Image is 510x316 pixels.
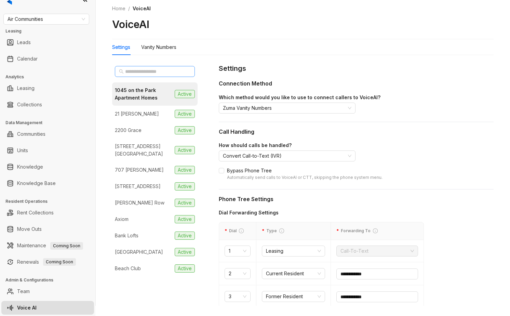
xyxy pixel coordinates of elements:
[115,110,159,118] div: 21 [PERSON_NAME]
[1,52,94,66] li: Calendar
[115,232,138,239] div: Bank Lofts
[175,264,195,273] span: Active
[133,5,151,11] span: VoiceAI
[1,36,94,49] li: Leads
[115,143,172,158] div: [STREET_ADDRESS][GEOGRAPHIC_DATA]
[266,291,321,302] span: Former Resident
[115,166,164,174] div: 707 [PERSON_NAME]
[219,128,494,136] div: Call Handling
[111,5,127,12] a: Home
[229,291,246,302] span: 3
[175,126,195,134] span: Active
[1,239,94,252] li: Maintenance
[1,98,94,111] li: Collections
[219,195,494,203] div: Phone Tree Settings
[115,265,141,272] div: Beach Club
[175,166,195,174] span: Active
[5,277,95,283] h3: Admin & Configurations
[50,242,83,250] span: Coming Soon
[1,301,94,315] li: Voice AI
[175,199,195,207] span: Active
[219,209,424,216] div: Dial Forwarding Settings
[17,81,35,95] a: Leasing
[1,222,94,236] li: Move Outs
[17,206,54,220] a: Rent Collections
[175,248,195,256] span: Active
[225,228,251,234] div: Dial
[43,258,76,266] span: Coming Soon
[17,301,37,315] a: Voice AI
[115,199,164,207] div: [PERSON_NAME] Row
[128,5,130,12] li: /
[1,176,94,190] li: Knowledge Base
[1,206,94,220] li: Rent Collections
[175,232,195,240] span: Active
[5,198,95,205] h3: Resident Operations
[219,142,494,149] div: How should calls be handled?
[175,110,195,118] span: Active
[115,248,163,256] div: [GEOGRAPHIC_DATA]
[229,268,246,279] span: 2
[219,63,494,74] div: Settings
[17,222,42,236] a: Move Outs
[340,246,414,256] span: Call-To-Text
[1,81,94,95] li: Leasing
[227,174,382,181] div: Automatically send calls to VoiceAI or CTT, skipping the phone system menu.
[175,146,195,154] span: Active
[17,285,30,298] a: Team
[115,215,129,223] div: Axiom
[17,98,42,111] a: Collections
[223,103,351,113] span: Zuma Vanity Numbers
[223,151,351,161] span: Convert Call-to-Text (IVR)
[262,228,325,234] div: Type
[115,127,142,134] div: 2200 Grace
[5,74,95,80] h3: Analytics
[229,246,246,256] span: 1
[219,94,494,101] div: Which method would you like to use to connect callers to VoiceAI?
[17,255,76,269] a: RenewalsComing Soon
[175,215,195,223] span: Active
[266,268,321,279] span: Current Resident
[17,144,28,157] a: Units
[17,36,31,49] a: Leads
[141,43,176,51] div: Vanity Numbers
[17,127,45,141] a: Communities
[1,285,94,298] li: Team
[17,52,38,66] a: Calendar
[112,18,149,31] h2: VoiceAI
[1,255,94,269] li: Renewals
[219,79,494,88] div: Connection Method
[175,90,195,98] span: Active
[17,176,56,190] a: Knowledge Base
[112,43,130,51] div: Settings
[1,127,94,141] li: Communities
[119,69,124,74] span: search
[1,144,94,157] li: Units
[8,14,85,24] span: Air Communities
[224,167,385,181] span: Bypass Phone Tree
[17,160,43,174] a: Knowledge
[115,87,172,102] div: 1045 on the Park Apartment Homes
[175,182,195,190] span: Active
[336,228,418,234] div: Forwarding To
[5,120,95,126] h3: Data Management
[5,28,95,34] h3: Leasing
[115,183,161,190] div: [STREET_ADDRESS]
[1,160,94,174] li: Knowledge
[266,246,321,256] span: Leasing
